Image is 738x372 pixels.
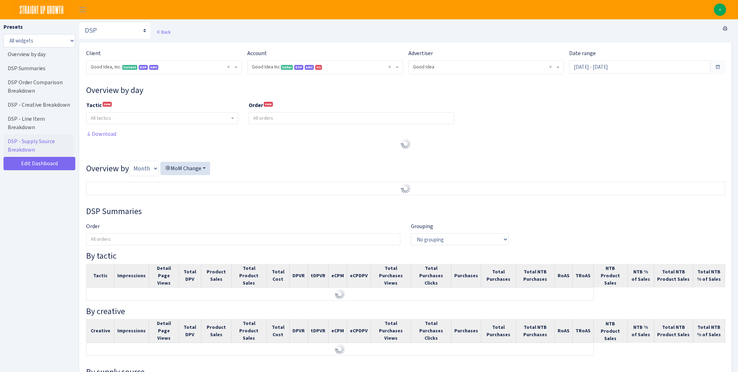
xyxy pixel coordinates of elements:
th: RoAS [554,264,572,288]
th: Impressions [115,319,149,343]
input: All orders [87,234,400,245]
span: Good Idea Inc <span class="badge badge-success">Seller</span><span class="badge badge-primary">DS... [252,64,394,71]
a: Edit Dashboard [4,157,75,170]
th: Total Purchases Views [371,319,411,343]
label: Client [86,49,101,58]
span: Good Idea Inc <span class="badge badge-success">Seller</span><span class="badge badge-primary">DS... [248,61,403,74]
th: Purchases [451,264,481,288]
th: Impressions [115,264,149,288]
th: NTB Product Sales [593,264,627,288]
a: A [714,4,726,16]
th: DPVR [290,264,308,288]
th: Total NTB Product Sales [654,319,693,343]
th: NTB % of Sales [628,264,654,288]
span: DSP [139,65,148,70]
th: NTB Product Sales [593,319,627,343]
label: Presets [4,23,23,31]
a: DSP Summaries [4,61,74,75]
img: Preloader [400,138,411,150]
span: Good Idea [413,64,556,71]
th: Total Purchases Clicks [411,319,451,343]
img: Preloader [334,288,345,300]
img: Alisha [714,4,726,16]
span: Current [122,65,137,70]
a: Download [86,130,116,138]
th: Total Purchases [481,264,516,288]
span: Remove all items [388,64,391,71]
h3: Widget #37 [86,206,725,217]
th: Total NTB Purchases [516,319,555,343]
span: AMC [149,65,158,70]
th: Total Product Sales [231,264,267,288]
h3: Widget #10 [86,85,725,95]
th: Total NTB Purchases [516,264,555,288]
label: Date range [569,49,596,58]
span: Remove all items [227,64,230,71]
b: Tactic [86,101,102,109]
a: DSP Order Comparison Breakdown [4,75,74,98]
h3: Overview by [86,161,725,176]
th: Total Cost [267,264,290,288]
label: Advertiser [408,49,433,58]
span: All tactics [91,115,111,121]
a: Back [156,29,171,35]
sup: new [103,102,112,107]
b: Order [249,101,263,109]
th: eCPDPV [347,319,371,343]
th: Total Purchases Clicks [411,264,451,288]
input: All orders [249,113,454,124]
th: Product Sales [201,264,231,288]
button: MoM Change [160,162,210,175]
th: Purchases [451,319,481,343]
h4: By creative [86,306,725,317]
label: Account [247,49,267,58]
th: TRoAS [572,264,593,288]
span: Good Idea, Inc. <span class="badge badge-success">Current</span><span class="badge badge-primary"... [87,61,242,74]
th: Total NTB Product Sales [654,264,693,288]
img: Preloader [400,183,411,194]
a: DSP - Creative Breakdown [4,98,74,112]
span: Amazon Marketing Cloud [305,65,314,70]
h4: By tactic [86,251,725,261]
span: Good Idea, Inc. <span class="badge badge-success">Current</span><span class="badge badge-primary"... [91,64,233,71]
th: Total NTB % of Sales [693,264,725,288]
th: Total DPV [179,264,201,288]
th: Tactic [87,264,115,288]
th: Creative [87,319,115,343]
th: eCPDPV [347,264,371,288]
th: NTB % of Sales [628,319,654,343]
th: Total Cost [267,319,290,343]
th: Total DPV [179,319,201,343]
th: DPVR [290,319,308,343]
a: DSP - Line Item Breakdown [4,112,74,134]
th: Total Purchases [481,319,516,343]
a: DSP - Supply Source Breakdown [4,134,74,157]
th: tDPVR [308,264,329,288]
th: TRoAS [572,319,593,343]
span: Remove all items [549,64,552,71]
span: US [315,65,322,70]
img: Preloader [334,344,345,355]
span: Good Idea [409,61,564,74]
th: RoAS [554,319,572,343]
span: DSP [294,65,303,70]
label: Order [86,222,100,231]
a: Overview by day [4,47,74,61]
th: Detail Page Views [149,319,179,343]
label: Grouping [411,222,433,231]
th: Detail Page Views [149,264,179,288]
button: Toggle navigation [74,4,91,15]
span: Seller [281,65,293,70]
th: tDPVR [308,319,329,343]
sup: new [264,102,273,107]
th: eCPM [329,264,347,288]
th: Product Sales [201,319,231,343]
th: Total Product Sales [231,319,267,343]
th: Total NTB % of Sales [693,319,725,343]
th: Total Purchases Views [371,264,411,288]
th: eCPM [329,319,347,343]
